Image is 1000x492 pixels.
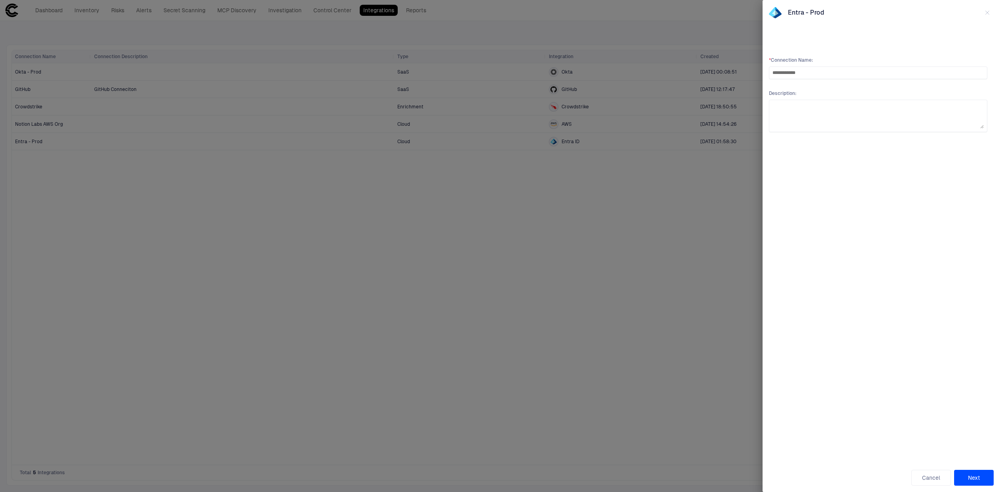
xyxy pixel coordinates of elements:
span: Description : [769,90,987,97]
button: Cancel [911,470,951,486]
button: Next [954,470,994,486]
span: Entra - Prod [788,9,824,17]
span: Connection Name : [769,57,987,63]
div: Entra ID [769,6,782,19]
